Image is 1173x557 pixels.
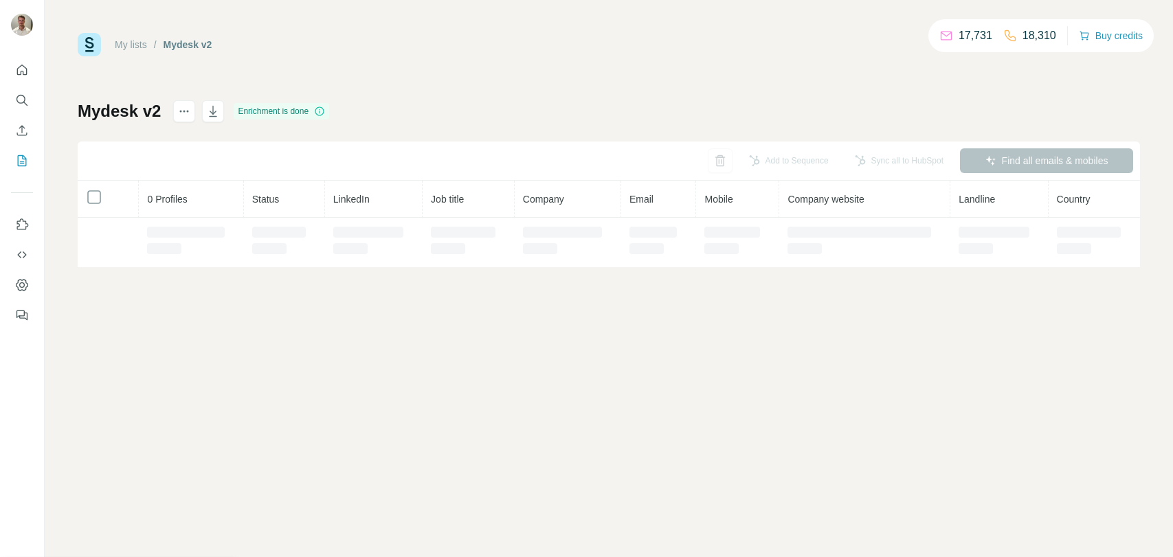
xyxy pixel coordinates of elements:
[11,242,33,267] button: Use Surfe API
[1079,26,1143,45] button: Buy credits
[11,212,33,237] button: Use Surfe on LinkedIn
[11,118,33,143] button: Enrich CSV
[11,148,33,173] button: My lists
[704,194,733,205] span: Mobile
[164,38,212,52] div: Mydesk v2
[154,38,157,52] li: /
[523,194,564,205] span: Company
[11,58,33,82] button: Quick start
[787,194,864,205] span: Company website
[333,194,370,205] span: LinkedIn
[1057,194,1091,205] span: Country
[11,273,33,297] button: Dashboard
[173,100,195,122] button: actions
[959,194,995,205] span: Landline
[234,103,329,120] div: Enrichment is done
[78,33,101,56] img: Surfe Logo
[1023,27,1056,44] p: 18,310
[11,303,33,328] button: Feedback
[11,14,33,36] img: Avatar
[959,27,992,44] p: 17,731
[78,100,161,122] h1: Mydesk v2
[431,194,464,205] span: Job title
[629,194,653,205] span: Email
[11,88,33,113] button: Search
[252,194,280,205] span: Status
[147,194,187,205] span: 0 Profiles
[115,39,147,50] a: My lists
